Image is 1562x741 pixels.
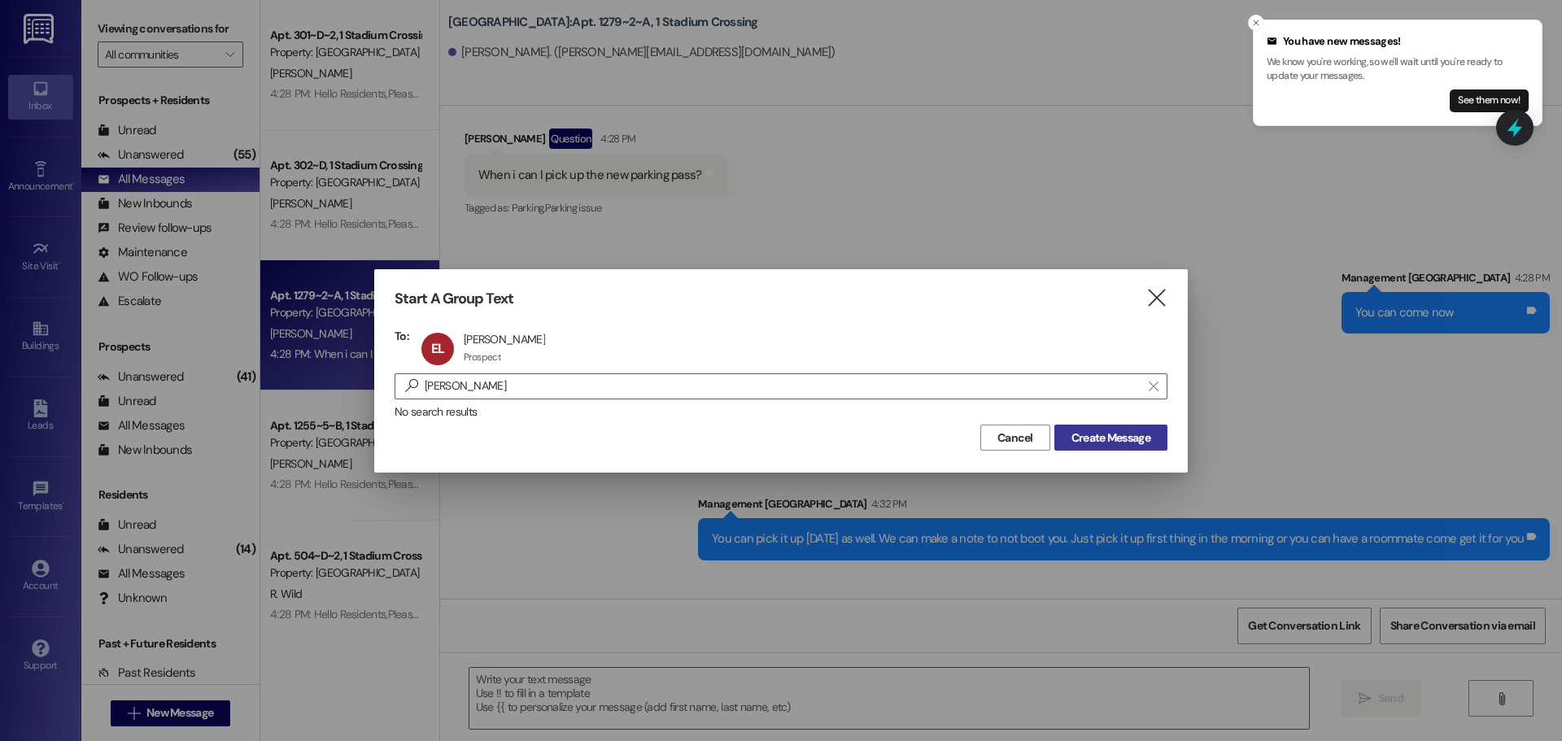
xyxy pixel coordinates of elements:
[399,377,425,394] i: 
[980,425,1050,451] button: Cancel
[395,329,409,343] h3: To:
[1450,89,1529,112] button: See them now!
[1267,55,1529,84] p: We know you're working, so we'll wait until you're ready to update your messages.
[997,429,1033,447] span: Cancel
[464,332,545,347] div: [PERSON_NAME]
[425,375,1141,398] input: Search for any contact or apartment
[464,351,501,364] div: Prospect
[1141,374,1167,399] button: Clear text
[395,403,1167,421] div: No search results
[431,340,444,357] span: EL
[1149,380,1158,393] i: 
[1248,15,1264,31] button: Close toast
[1071,429,1150,447] span: Create Message
[395,290,513,308] h3: Start A Group Text
[1145,290,1167,307] i: 
[1054,425,1167,451] button: Create Message
[1267,33,1529,50] div: You have new messages!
